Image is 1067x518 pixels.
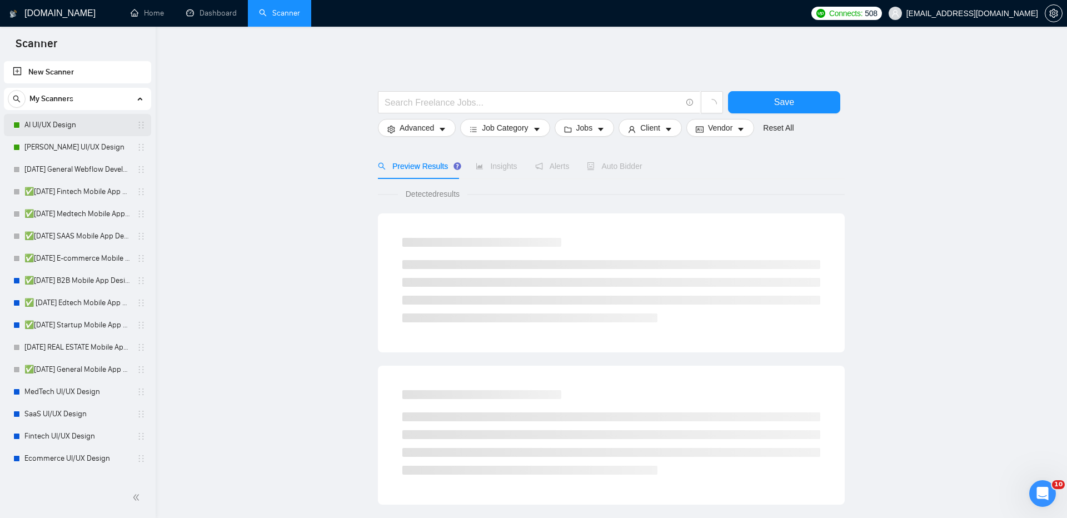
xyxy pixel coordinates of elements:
[378,119,456,137] button: settingAdvancedcaret-down
[1045,9,1062,18] span: setting
[728,91,840,113] button: Save
[1045,9,1063,18] a: setting
[665,125,672,133] span: caret-down
[137,232,146,241] span: holder
[131,8,164,18] a: homeHome
[24,470,130,492] a: Education UI/UX Design
[137,254,146,263] span: holder
[24,158,130,181] a: [DATE] General Webflow Development
[4,61,151,83] li: New Scanner
[686,99,694,106] span: info-circle
[891,9,899,17] span: user
[29,88,73,110] span: My Scanners
[137,187,146,196] span: holder
[400,122,434,134] span: Advanced
[24,181,130,203] a: ✅[DATE] Fintech Mobile App Design
[137,298,146,307] span: holder
[132,492,143,503] span: double-left
[137,210,146,218] span: holder
[460,119,550,137] button: barsJob Categorycaret-down
[628,125,636,133] span: user
[619,119,682,137] button: userClientcaret-down
[137,454,146,463] span: holder
[24,381,130,403] a: MedTech UI/UX Design
[24,203,130,225] a: ✅[DATE] Medtech Mobile App Design
[1052,480,1065,489] span: 10
[763,122,794,134] a: Reset All
[137,321,146,330] span: holder
[696,125,704,133] span: idcard
[8,95,25,103] span: search
[24,447,130,470] a: Ecommerce UI/UX Design
[378,162,458,171] span: Preview Results
[438,125,446,133] span: caret-down
[686,119,754,137] button: idcardVendorcaret-down
[707,99,717,109] span: loading
[137,165,146,174] span: holder
[137,143,146,152] span: holder
[597,125,605,133] span: caret-down
[564,125,572,133] span: folder
[137,343,146,352] span: holder
[452,161,462,171] div: Tooltip anchor
[137,476,146,485] span: holder
[708,122,732,134] span: Vendor
[24,292,130,314] a: ✅ [DATE] Edtech Mobile App Design
[1045,4,1063,22] button: setting
[8,90,26,108] button: search
[476,162,483,170] span: area-chart
[829,7,862,19] span: Connects:
[24,114,130,136] a: AI UI/UX Design
[9,5,17,23] img: logo
[1029,480,1056,507] iframe: Intercom live chat
[24,136,130,158] a: [PERSON_NAME] UI/UX Design
[24,225,130,247] a: ✅[DATE] SAAS Mobile App Design
[137,387,146,396] span: holder
[535,162,543,170] span: notification
[24,270,130,292] a: ✅[DATE] B2B Mobile App Design
[774,95,794,109] span: Save
[7,36,66,59] span: Scanner
[640,122,660,134] span: Client
[137,365,146,374] span: holder
[137,410,146,419] span: holder
[470,125,477,133] span: bars
[535,162,570,171] span: Alerts
[24,358,130,381] a: ✅[DATE] General Mobile App Design
[24,403,130,425] a: SaaS UI/UX Design
[387,125,395,133] span: setting
[24,425,130,447] a: Fintech UI/UX Design
[587,162,595,170] span: robot
[24,247,130,270] a: ✅[DATE] E-commerce Mobile App Design
[398,188,467,200] span: Detected results
[737,125,745,133] span: caret-down
[533,125,541,133] span: caret-down
[13,61,142,83] a: New Scanner
[137,121,146,129] span: holder
[816,9,825,18] img: upwork-logo.png
[482,122,528,134] span: Job Category
[24,336,130,358] a: [DATE] REAL ESTATE Mobile App Design
[259,8,300,18] a: searchScanner
[476,162,517,171] span: Insights
[576,122,593,134] span: Jobs
[555,119,615,137] button: folderJobscaret-down
[385,96,681,109] input: Search Freelance Jobs...
[865,7,877,19] span: 508
[378,162,386,170] span: search
[587,162,642,171] span: Auto Bidder
[24,314,130,336] a: ✅[DATE] Startup Mobile App Design
[137,432,146,441] span: holder
[186,8,237,18] a: dashboardDashboard
[137,276,146,285] span: holder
